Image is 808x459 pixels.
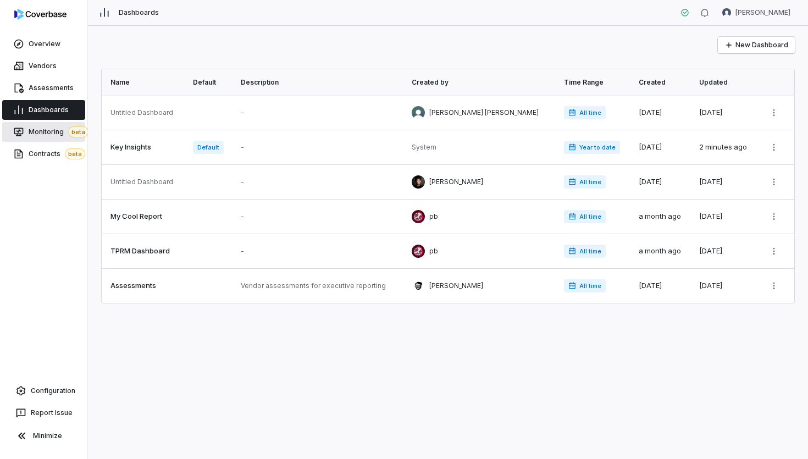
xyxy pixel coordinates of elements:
[2,78,85,98] a: Assessments
[765,243,783,259] button: More actions
[29,126,88,137] span: Monitoring
[2,56,85,76] a: Vendors
[412,245,425,258] img: pb null avatar
[693,69,759,96] th: Updated
[2,34,85,54] a: Overview
[412,279,425,292] img: Gus Cuddy avatar
[632,69,692,96] th: Created
[412,210,425,223] img: pb null avatar
[14,9,67,20] img: logo-D7KZi-bG.svg
[186,69,234,96] th: Default
[735,8,790,17] span: [PERSON_NAME]
[102,69,186,96] th: Name
[412,175,425,189] img: Clarence Chio avatar
[412,106,425,119] img: Gage Krause avatar
[31,386,75,395] span: Configuration
[718,37,795,53] button: New Dashboard
[722,8,731,17] img: Sophia O'Shea avatar
[65,148,85,159] span: beta
[29,84,74,92] span: Assessments
[2,122,85,142] a: Monitoringbeta
[29,106,69,114] span: Dashboards
[4,381,83,401] a: Configuration
[765,208,783,225] button: More actions
[29,148,85,159] span: Contracts
[557,69,633,96] th: Time Range
[2,100,85,120] a: Dashboards
[29,62,57,70] span: Vendors
[119,8,159,17] span: Dashboards
[765,104,783,121] button: More actions
[33,432,62,440] span: Minimize
[2,144,85,164] a: Contractsbeta
[68,126,88,137] span: beta
[31,408,73,417] span: Report Issue
[405,69,557,96] th: Created by
[4,425,83,447] button: Minimize
[29,40,60,48] span: Overview
[716,4,797,21] button: Sophia O'Shea avatar[PERSON_NAME]
[765,139,783,156] button: More actions
[234,69,406,96] th: Description
[4,403,83,423] button: Report Issue
[765,278,783,294] button: More actions
[765,174,783,190] button: More actions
